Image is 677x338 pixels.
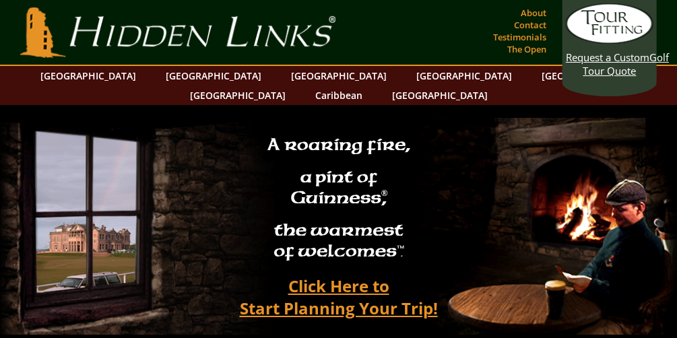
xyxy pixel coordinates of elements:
[226,270,451,324] a: Click Here toStart Planning Your Trip!
[259,129,419,270] h2: A roaring fire, a pint of Guinness , the warmest of welcomes™.
[385,86,494,105] a: [GEOGRAPHIC_DATA]
[511,15,550,34] a: Contact
[566,3,653,77] a: Request a CustomGolf Tour Quote
[504,40,550,59] a: The Open
[566,50,649,64] span: Request a Custom
[309,86,369,105] a: Caribbean
[535,66,644,86] a: [GEOGRAPHIC_DATA]
[490,28,550,46] a: Testimonials
[159,66,268,86] a: [GEOGRAPHIC_DATA]
[517,3,550,22] a: About
[34,66,143,86] a: [GEOGRAPHIC_DATA]
[183,86,292,105] a: [GEOGRAPHIC_DATA]
[410,66,519,86] a: [GEOGRAPHIC_DATA]
[284,66,393,86] a: [GEOGRAPHIC_DATA]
